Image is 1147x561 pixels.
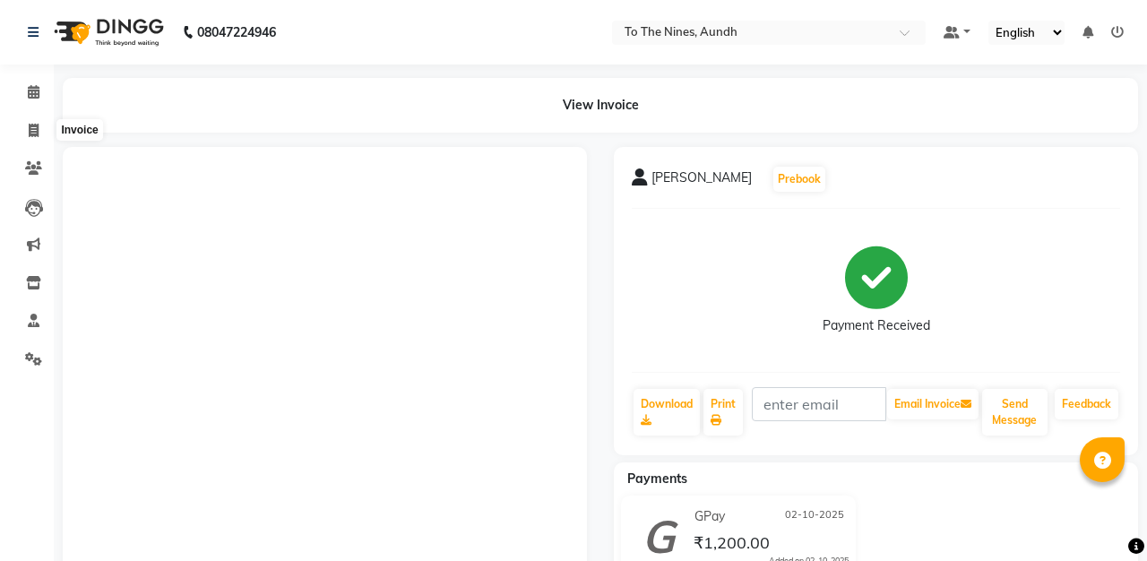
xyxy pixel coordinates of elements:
span: ₹1,200.00 [694,532,770,557]
button: Prebook [773,167,825,192]
div: Invoice [56,119,102,141]
span: 02-10-2025 [785,507,844,526]
button: Email Invoice [887,389,979,419]
input: enter email [752,387,886,421]
button: Send Message [982,389,1048,436]
a: Print [703,389,743,436]
span: Payments [627,470,687,487]
b: 08047224946 [197,7,276,57]
span: [PERSON_NAME] [651,168,752,194]
div: View Invoice [63,78,1138,133]
a: Download [634,389,700,436]
img: logo [46,7,168,57]
div: Payment Received [823,316,930,335]
span: GPay [694,507,725,526]
a: Feedback [1055,389,1118,419]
